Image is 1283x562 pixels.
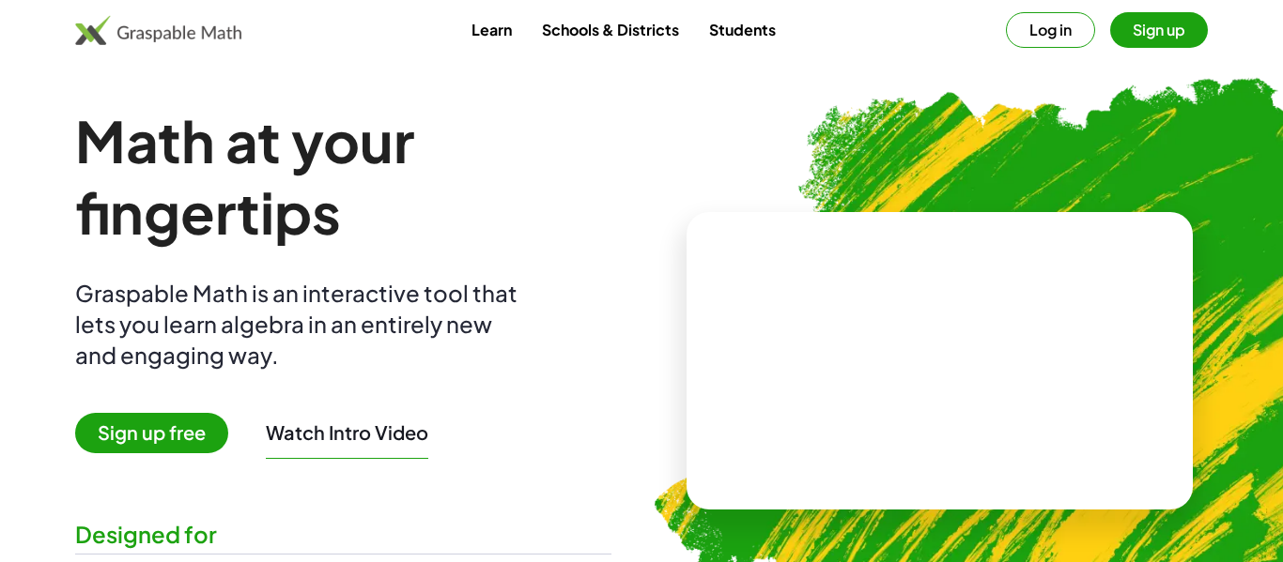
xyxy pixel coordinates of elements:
button: Watch Intro Video [266,420,428,445]
div: Designed for [75,519,611,550]
div: Graspable Math is an interactive tool that lets you learn algebra in an entirely new and engaging... [75,278,526,371]
button: Sign up [1110,12,1208,48]
button: Log in [1006,12,1095,48]
video: What is this? This is dynamic math notation. Dynamic math notation plays a central role in how Gr... [799,291,1081,432]
a: Students [694,12,791,47]
a: Schools & Districts [527,12,694,47]
h1: Math at your fingertips [75,105,611,248]
span: Sign up free [75,413,228,453]
a: Learn [456,12,527,47]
